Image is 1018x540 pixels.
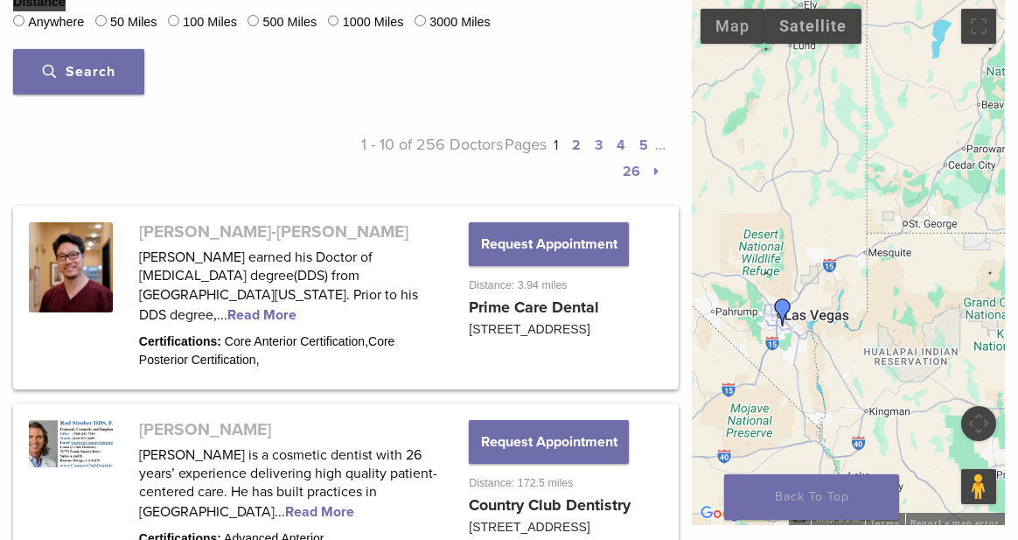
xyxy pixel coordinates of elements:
button: Show street map [701,9,764,44]
button: Request Appointment [469,222,628,266]
a: Terms [870,518,900,529]
span: … [655,135,666,154]
a: 4 [617,137,625,154]
button: Show satellite imagery [764,9,861,44]
a: 26 [623,163,640,180]
p: Pages [503,131,666,184]
button: Toggle fullscreen view [961,9,996,44]
button: Map camera controls [961,406,996,441]
a: 1 [554,137,558,154]
label: 100 Miles [183,13,237,32]
button: Search [13,49,144,95]
a: 2 [572,137,581,154]
span: Search [43,63,115,81]
a: 5 [639,137,648,154]
p: 1 - 10 of 256 Doctors [339,131,503,184]
button: Drag Pegman onto the map to open Street View [961,469,996,504]
div: Dr. Han-Tae Choi [769,298,797,326]
a: Open this area in Google Maps (opens a new window) [696,502,754,525]
label: 500 Miles [263,13,317,32]
label: 3000 Miles [429,13,491,32]
img: Google [696,502,754,525]
button: Request Appointment [469,420,628,464]
a: Report a map error [910,518,1000,528]
label: 50 Miles [110,13,157,32]
a: 3 [595,137,603,154]
label: Anywhere [28,13,84,32]
label: 1000 Miles [343,13,404,32]
a: Back To Top [724,474,899,520]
